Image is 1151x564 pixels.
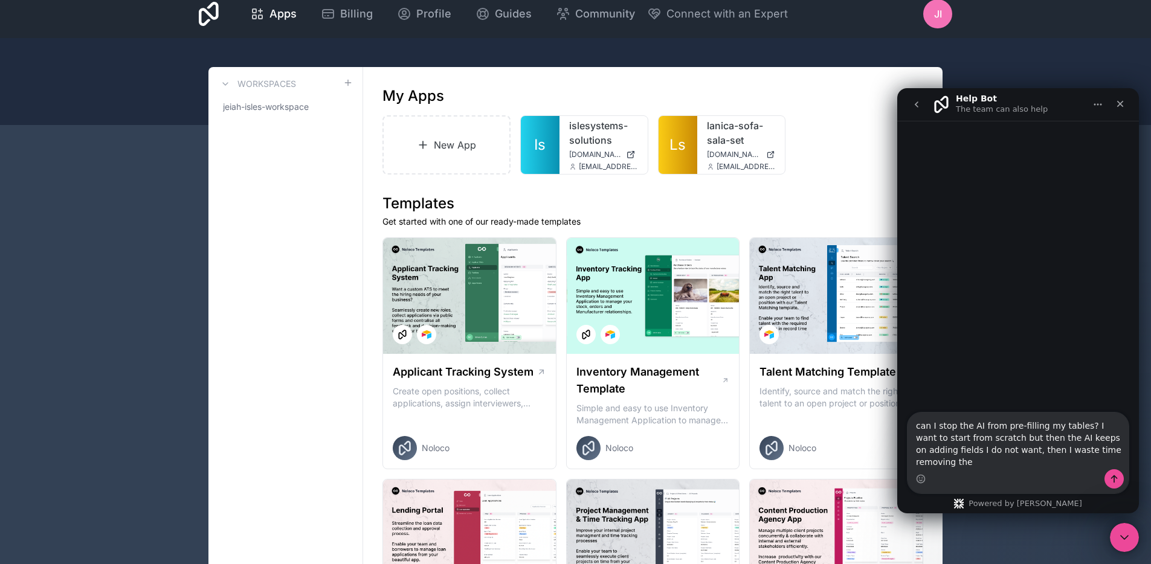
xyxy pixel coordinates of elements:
h1: Talent Matching Template [759,364,896,380]
a: lanica-sofa-sala-set [707,118,776,147]
h1: My Apps [382,86,444,106]
span: Noloco [605,442,633,454]
button: Connect with an Expert [647,5,788,22]
span: JI [934,7,942,21]
a: Community [546,1,645,27]
a: New App [382,115,511,175]
a: jeiah-isles-workspace [218,96,353,118]
span: Community [575,5,635,22]
span: Noloco [422,442,450,454]
a: Apps [240,1,306,27]
a: Billing [311,1,382,27]
p: Simple and easy to use Inventory Management Application to manage your stock, orders and Manufact... [576,402,730,426]
a: Is [521,116,559,174]
p: Create open positions, collect applications, assign interviewers, centralise candidate feedback a... [393,385,546,409]
span: [DOMAIN_NAME] [707,150,762,159]
iframe: Intercom live chat [897,88,1139,513]
a: Workspaces [218,77,296,91]
h1: Applicant Tracking System [393,364,534,380]
img: Airtable Logo [422,330,431,339]
span: Connect with an Expert [666,5,788,22]
span: [EMAIL_ADDRESS][DOMAIN_NAME] [579,162,638,171]
img: Airtable Logo [605,330,615,339]
iframe: Intercom live chat [1110,523,1139,552]
p: Get started with one of our ready-made templates [382,216,923,228]
a: Guides [466,1,541,27]
a: [DOMAIN_NAME] [569,150,638,159]
a: Profile [387,1,461,27]
span: Guides [495,5,532,22]
span: Is [534,135,546,155]
h1: Templates [382,194,923,213]
span: Ls [669,135,686,155]
p: Identify, source and match the right talent to an open project or position with our Talent Matchi... [759,385,913,409]
h1: Inventory Management Template [576,364,721,397]
span: Billing [340,5,373,22]
img: Airtable Logo [764,330,774,339]
span: Noloco [788,442,816,454]
span: [EMAIL_ADDRESS][DOMAIN_NAME] [717,162,776,171]
span: Apps [269,5,297,22]
a: Ls [659,116,697,174]
h3: Workspaces [237,78,296,90]
span: [DOMAIN_NAME] [569,150,621,159]
a: islesystems-solutions [569,118,638,147]
span: Profile [416,5,451,22]
span: jeiah-isles-workspace [223,101,309,113]
a: [DOMAIN_NAME] [707,150,776,159]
